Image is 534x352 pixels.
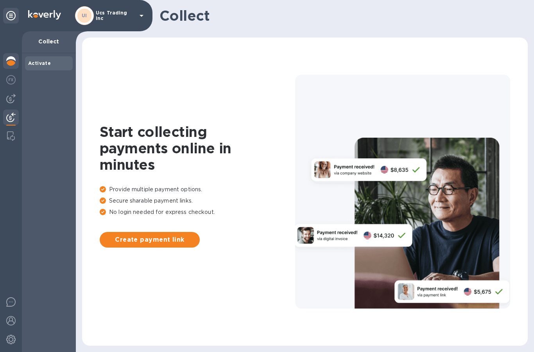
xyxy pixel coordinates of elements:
p: Ucs Trading Inc [96,10,135,21]
p: Collect [28,38,70,45]
b: Activate [28,60,51,66]
p: No login needed for express checkout. [100,208,295,216]
div: Unpin categories [3,8,19,23]
h1: Start collecting payments online in minutes [100,124,295,173]
h1: Collect [159,7,521,24]
b: UI [82,13,87,18]
img: Logo [28,10,61,20]
span: Create payment link [106,235,194,244]
img: Foreign exchange [6,75,16,84]
p: Provide multiple payment options. [100,185,295,194]
button: Create payment link [100,232,200,248]
p: Secure sharable payment links. [100,197,295,205]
